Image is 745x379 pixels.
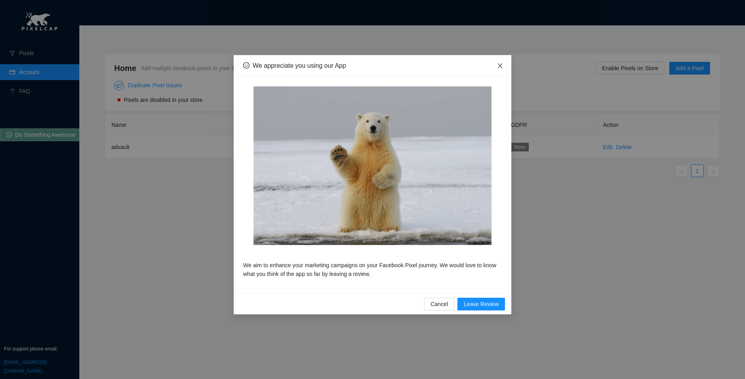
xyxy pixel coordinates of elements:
[430,300,448,308] span: Cancel
[464,300,499,308] span: Leave Review
[457,298,505,310] button: Leave Review
[253,86,492,245] img: polar-bear.jpg
[497,63,503,69] span: close
[489,55,511,77] button: Close
[243,261,502,278] p: We aim to enhance your marketing campaigns on your Facebook Pixel journey. We would love to know ...
[253,61,346,70] div: We appreciate you using our App
[243,62,250,69] span: smile
[424,298,454,310] button: Cancel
